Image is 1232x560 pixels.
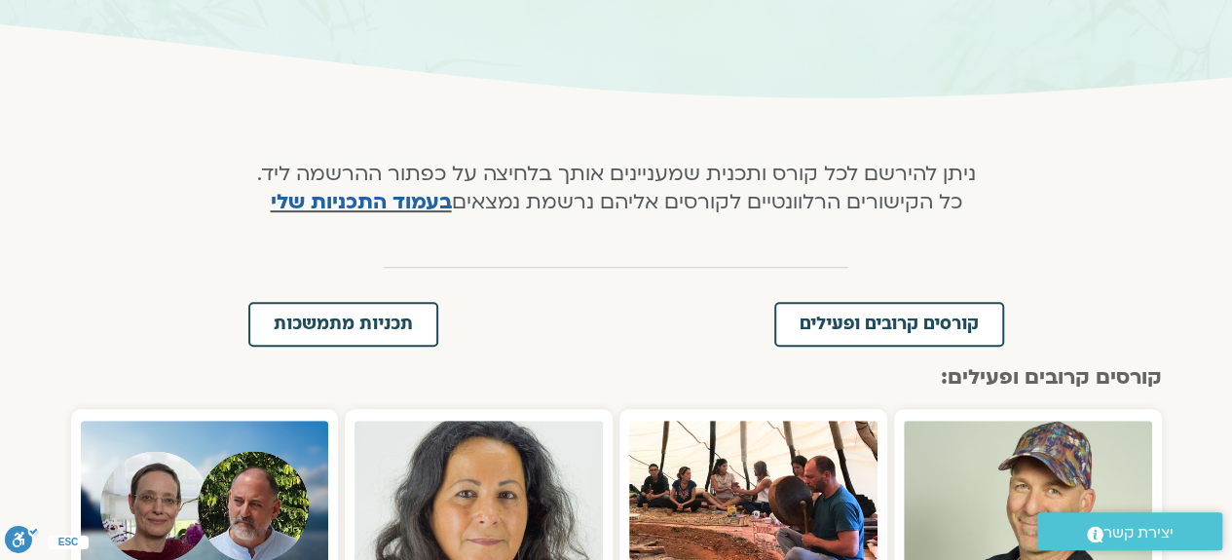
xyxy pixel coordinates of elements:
h4: ניתן להירשם לכל קורס ותכנית שמעניינים אותך בלחיצה על כפתור ההרשמה ליד. כל הקישורים הרלוונטיים לקו... [247,161,985,217]
h2: קורסים קרובים ופעילים: [71,366,1162,390]
a: יצירת קשר [1037,512,1222,550]
span: קורסים קרובים ופעילים [800,316,979,333]
a: בעמוד התכניות שלי [271,188,452,216]
a: תכניות מתמשכות [248,302,438,347]
span: יצירת קשר [1103,520,1174,546]
a: קורסים קרובים ופעילים [774,302,1004,347]
span: תכניות מתמשכות [274,316,413,333]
